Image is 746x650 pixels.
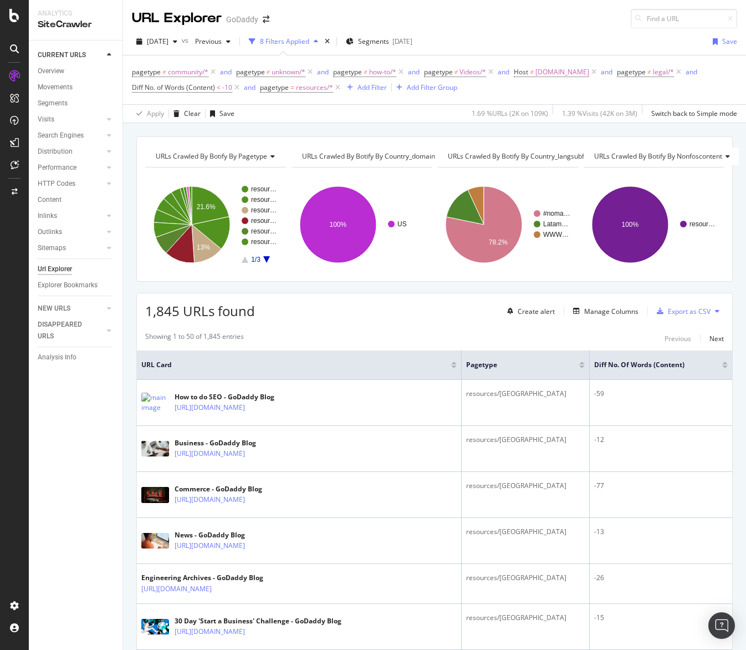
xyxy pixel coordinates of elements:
[601,67,612,77] button: and
[594,151,722,161] span: URLs Crawled By Botify By nonfoscontent
[594,573,728,583] div: -26
[38,49,86,61] div: CURRENT URLS
[38,98,115,109] a: Segments
[162,67,166,77] span: ≠
[145,176,286,273] svg: A chart.
[543,220,568,228] text: Latam…
[191,37,222,46] span: Previous
[562,109,637,118] div: 1.39 % Visits ( 42K on 3M )
[498,67,509,77] div: and
[296,80,333,95] span: resources/*
[272,64,305,80] span: unknown/*
[38,82,115,93] a: Movements
[329,221,346,228] text: 100%
[175,484,293,494] div: Commerce - GoDaddy Blog
[38,9,114,18] div: Analytics
[594,613,728,623] div: -15
[686,67,697,77] button: and
[722,37,737,46] div: Save
[647,105,737,123] button: Switch back to Simple mode
[263,16,269,23] div: arrow-right-arrow-left
[466,613,585,623] div: resources/[GEOGRAPHIC_DATA]
[184,109,201,118] div: Clear
[317,67,329,77] button: and
[392,81,457,94] button: Add Filter Group
[141,573,263,583] div: Engineering Archives - GoDaddy Blog
[647,67,651,77] span: ≠
[38,114,54,125] div: Visits
[38,352,115,363] a: Analysis Info
[175,530,293,540] div: News - GoDaddy Blog
[226,14,258,25] div: GoDaddy
[141,441,169,456] img: main image
[424,67,453,77] span: pagetype
[708,612,735,639] div: Open Intercom Messenger
[244,33,323,50] button: 8 Filters Applied
[132,105,164,123] button: Apply
[343,81,387,94] button: Add Filter
[219,109,234,118] div: Save
[141,487,169,503] img: main image
[543,210,570,217] text: #noma…
[38,263,115,275] a: Url Explorer
[392,37,412,46] div: [DATE]
[251,196,277,204] text: resour…
[38,280,98,291] div: Explorer Bookmarks
[38,226,104,238] a: Outlinks
[175,402,245,413] a: [URL][DOMAIN_NAME]
[175,494,245,505] a: [URL][DOMAIN_NAME]
[408,67,420,77] button: and
[617,67,646,77] span: pagetype
[38,130,104,141] a: Search Engines
[584,176,724,273] svg: A chart.
[175,438,293,448] div: Business - GoDaddy Blog
[156,151,267,161] span: URLs Crawled By Botify By pagetype
[466,527,585,537] div: resources/[GEOGRAPHIC_DATA]
[236,67,265,77] span: pagetype
[503,302,555,320] button: Create alert
[175,626,245,637] a: [URL][DOMAIN_NAME]
[38,18,114,31] div: SiteCrawler
[244,82,256,93] button: and
[217,83,221,92] span: <
[141,533,169,549] img: main image
[38,162,104,174] a: Performance
[292,176,432,273] svg: A chart.
[132,67,161,77] span: pagetype
[665,332,691,345] button: Previous
[437,176,578,273] svg: A chart.
[168,64,208,80] span: community/*
[709,332,724,345] button: Next
[38,319,104,342] a: DISAPPEARED URLS
[530,67,534,77] span: ≠
[302,151,435,161] span: URLs Crawled By Botify By country_domain
[169,105,201,123] button: Clear
[448,151,600,161] span: URLs Crawled By Botify By country_langsubfolder
[472,109,548,118] div: 1.69 % URLs ( 2K on 109K )
[175,448,245,459] a: [URL][DOMAIN_NAME]
[652,302,711,320] button: Export as CSV
[594,389,728,399] div: -59
[38,98,68,109] div: Segments
[145,332,244,345] div: Showing 1 to 50 of 1,845 entries
[220,67,232,77] button: and
[369,64,396,80] span: how-to/*
[244,83,256,92] div: and
[518,307,555,316] div: Create alert
[191,33,235,50] button: Previous
[364,67,367,77] span: ≠
[459,64,486,80] span: Videos/*
[341,33,417,50] button: Segments[DATE]
[38,210,57,222] div: Inlinks
[592,148,739,165] h4: URLs Crawled By Botify By nonfoscontent
[594,481,728,491] div: -77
